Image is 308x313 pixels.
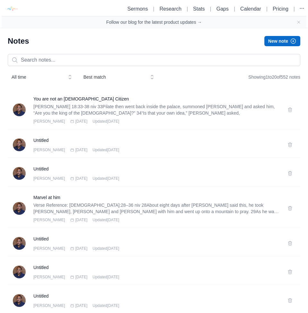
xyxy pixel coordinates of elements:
a: Calendar [240,6,261,12]
img: Phillip Burch [13,202,26,215]
li: | [150,5,157,13]
li: | [231,5,238,13]
span: [PERSON_NAME] [33,217,65,222]
a: Untitled [33,264,280,271]
img: Phillip Burch [13,103,26,116]
button: All time [8,71,76,83]
span: [DATE] [75,119,88,124]
button: Best match [80,71,158,83]
span: [DATE] [75,176,88,181]
button: Close banner [296,20,301,25]
a: Untitled [33,236,280,242]
span: [PERSON_NAME] [33,274,65,280]
iframe: Drift Widget Chat Controller [276,281,300,305]
img: Phillip Burch [13,167,26,180]
li: | [264,5,270,13]
span: [DATE] [75,303,88,308]
a: Pricing [273,6,288,12]
p: [PERSON_NAME] 18:33-38 niv 33Pilate then went back inside the palace, summoned [PERSON_NAME] and ... [33,103,280,116]
img: logo [5,2,19,16]
li: | [184,5,191,13]
button: New note [264,36,300,46]
img: Phillip Burch [13,294,26,307]
img: Phillip Burch [13,237,26,250]
img: Phillip Burch [13,265,26,278]
span: [DATE] [75,217,88,222]
span: [PERSON_NAME] [33,246,65,251]
span: Best match [83,74,145,80]
a: Marvel at him [33,194,280,201]
span: [DATE] [75,246,88,251]
span: [PERSON_NAME] [33,147,65,152]
span: [PERSON_NAME] [33,303,65,308]
input: Search notes... [8,54,300,66]
a: You are not an [DEMOGRAPHIC_DATA] Citizen [33,96,280,102]
div: Showing 1 to 20 of 552 notes [248,71,300,83]
span: [PERSON_NAME] [33,176,65,181]
li: | [291,5,297,13]
img: Phillip Burch [13,138,26,151]
a: Untitled [33,293,280,299]
span: Updated [DATE] [92,217,119,222]
span: Updated [DATE] [92,303,119,308]
span: [DATE] [75,147,88,152]
h1: Notes [8,36,29,46]
span: [DATE] [75,274,88,280]
p: Verse Reference: [DEMOGRAPHIC_DATA]:28–36 niv 28About eight days after [PERSON_NAME] said this, h... [33,202,280,215]
a: Follow our blog for the latest product updates → [106,19,202,25]
span: Updated [DATE] [92,147,119,152]
a: Untitled [33,137,280,143]
a: Research [159,6,181,12]
span: Updated [DATE] [92,246,119,251]
span: [PERSON_NAME] [33,119,65,124]
span: Updated [DATE] [92,119,119,124]
a: Untitled [33,166,280,172]
span: All time [12,74,63,80]
span: Updated [DATE] [92,176,119,181]
a: Sermons [127,6,148,12]
span: Updated [DATE] [92,274,119,280]
a: Stats [193,6,205,12]
a: Gaps [216,6,228,12]
li: | [207,5,214,13]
